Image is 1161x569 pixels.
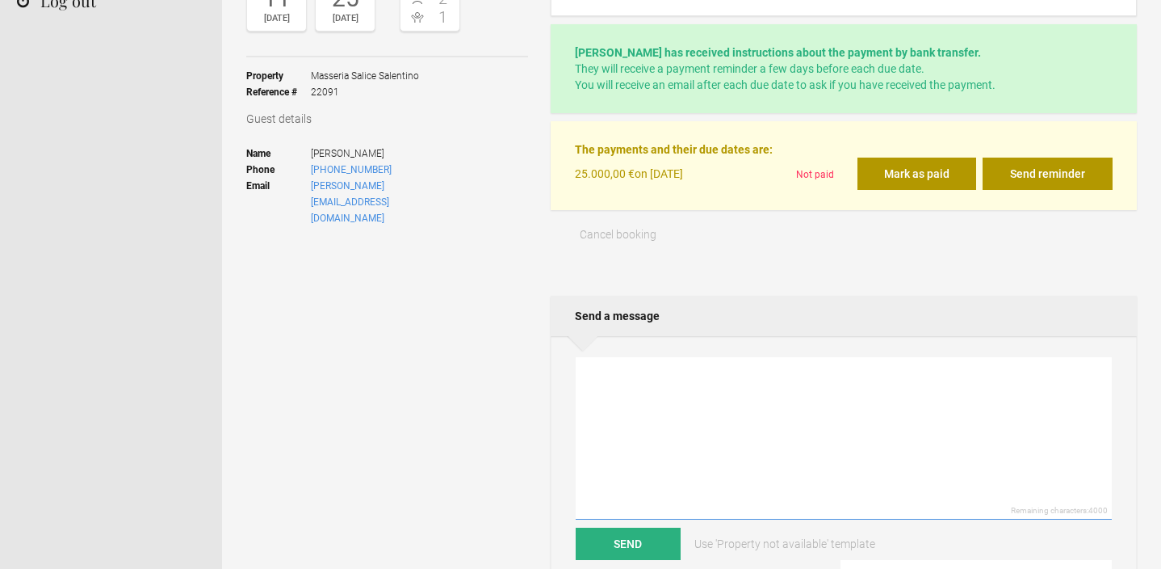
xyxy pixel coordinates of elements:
span: [PERSON_NAME] [311,145,460,162]
h3: Guest details [246,111,528,127]
h2: Send a message [551,296,1137,336]
p: They will receive a payment reminder a few days before each due date. You will receive an email a... [575,44,1113,93]
strong: Name [246,145,311,162]
strong: The payments and their due dates are: [575,143,773,156]
strong: Reference # [246,84,311,100]
div: [DATE] [320,11,371,27]
strong: Property [246,68,311,84]
strong: Email [246,178,311,226]
span: Cancel booking [580,228,656,241]
a: [PHONE_NUMBER] [311,164,392,175]
flynt-currency: 25.000,00 € [575,167,635,180]
strong: [PERSON_NAME] has received instructions about the payment by bank transfer. [575,46,981,59]
span: Masseria Salice Salentino [311,68,419,84]
span: 1 [430,9,456,25]
button: Send reminder [983,158,1113,190]
button: Send [576,528,681,560]
div: on [DATE] [575,158,790,190]
div: [DATE] [251,11,302,27]
div: Not paid [790,158,857,190]
strong: Phone [246,162,311,178]
span: 22091 [311,84,419,100]
button: Cancel booking [551,218,686,251]
a: Use 'Property not available' template [683,528,886,560]
button: Mark as paid [857,158,976,190]
a: [PERSON_NAME][EMAIL_ADDRESS][DOMAIN_NAME] [311,180,389,224]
